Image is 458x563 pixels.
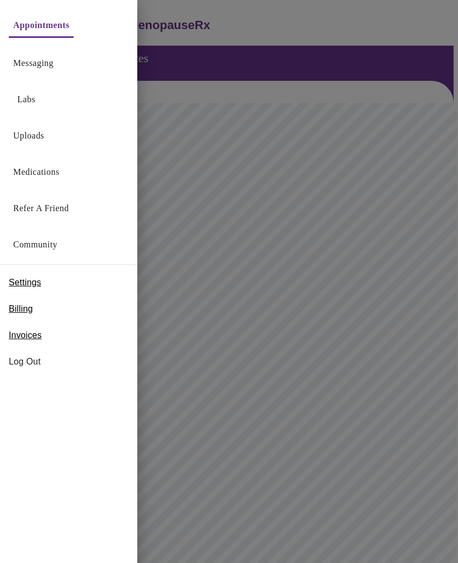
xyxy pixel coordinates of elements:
[9,355,129,368] span: Log Out
[9,52,58,74] button: Messaging
[9,89,44,111] button: Labs
[18,92,36,107] a: Labs
[13,56,53,71] a: Messaging
[9,276,41,289] span: Settings
[9,327,42,344] a: Invoices
[13,201,69,216] a: Refer a Friend
[9,234,62,256] button: Community
[9,197,74,219] button: Refer a Friend
[9,329,42,342] span: Invoices
[9,161,64,183] button: Medications
[9,300,33,318] a: Billing
[13,128,44,143] a: Uploads
[9,14,74,38] button: Appointments
[13,18,69,33] a: Appointments
[13,164,59,180] a: Medications
[9,274,41,291] a: Settings
[13,237,58,252] a: Community
[9,125,49,147] button: Uploads
[9,302,33,316] span: Billing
